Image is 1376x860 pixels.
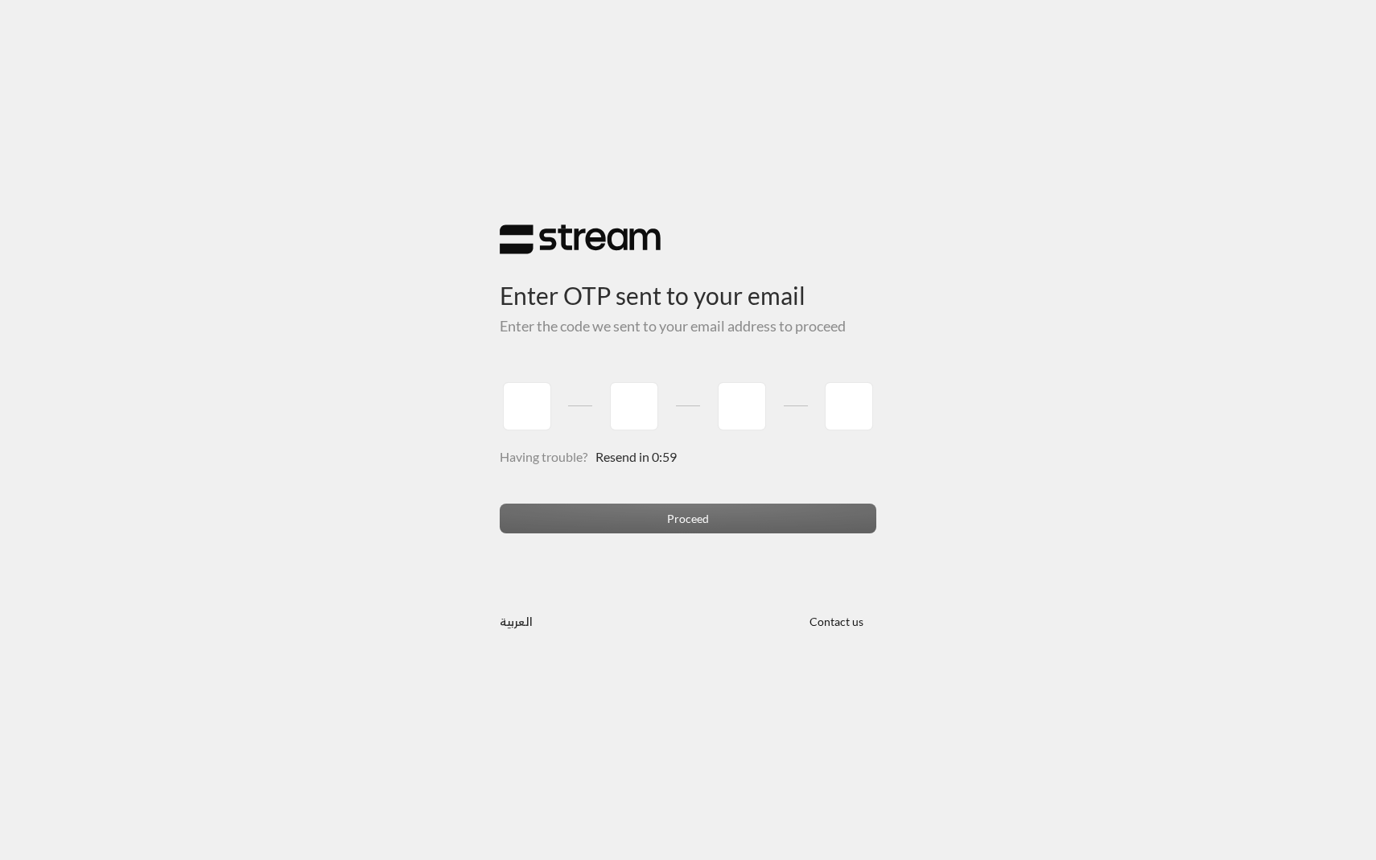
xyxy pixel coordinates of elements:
[500,449,587,464] span: Having trouble?
[500,318,876,335] h5: Enter the code we sent to your email address to proceed
[796,615,876,628] a: Contact us
[595,449,677,464] span: Resend in 0:59
[796,607,876,636] button: Contact us
[500,224,661,255] img: Stream Logo
[500,255,876,311] h3: Enter OTP sent to your email
[500,607,533,636] a: العربية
